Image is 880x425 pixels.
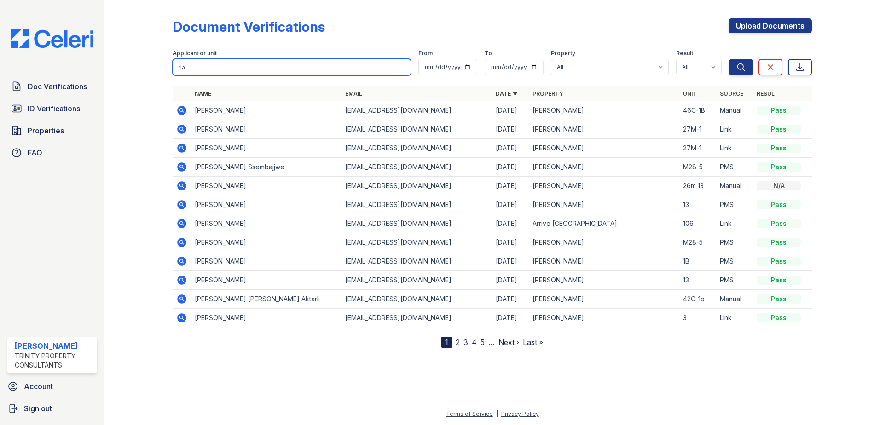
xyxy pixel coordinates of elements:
[28,103,80,114] span: ID Verifications
[342,252,492,271] td: [EMAIL_ADDRESS][DOMAIN_NAME]
[529,158,679,177] td: [PERSON_NAME]
[191,290,342,309] td: [PERSON_NAME] [PERSON_NAME] Aktarli
[716,271,753,290] td: PMS
[716,158,753,177] td: PMS
[492,271,529,290] td: [DATE]
[529,101,679,120] td: [PERSON_NAME]
[529,139,679,158] td: [PERSON_NAME]
[529,290,679,309] td: [PERSON_NAME]
[679,177,716,195] td: 26m 13
[683,90,697,97] a: Unit
[191,158,342,177] td: [PERSON_NAME] Ssembajjwe
[342,101,492,120] td: [EMAIL_ADDRESS][DOMAIN_NAME]
[191,233,342,252] td: [PERSON_NAME]
[757,313,801,322] div: Pass
[7,144,97,162] a: FAQ
[15,351,93,370] div: Trinity Property Consultants
[191,309,342,327] td: [PERSON_NAME]
[492,252,529,271] td: [DATE]
[679,309,716,327] td: 3
[191,271,342,290] td: [PERSON_NAME]
[441,337,452,348] div: 1
[191,101,342,120] td: [PERSON_NAME]
[342,177,492,195] td: [EMAIL_ADDRESS][DOMAIN_NAME]
[679,252,716,271] td: 1B
[529,233,679,252] td: [PERSON_NAME]
[418,50,433,57] label: From
[757,219,801,228] div: Pass
[342,309,492,327] td: [EMAIL_ADDRESS][DOMAIN_NAME]
[24,403,52,414] span: Sign out
[716,290,753,309] td: Manual
[342,139,492,158] td: [EMAIL_ADDRESS][DOMAIN_NAME]
[7,77,97,96] a: Doc Verifications
[501,410,539,417] a: Privacy Policy
[488,337,495,348] span: …
[191,252,342,271] td: [PERSON_NAME]
[679,290,716,309] td: 42C-1b
[492,309,529,327] td: [DATE]
[529,120,679,139] td: [PERSON_NAME]
[173,59,411,75] input: Search by name, email, or unit number
[757,294,801,304] div: Pass
[498,338,519,347] a: Next ›
[342,158,492,177] td: [EMAIL_ADDRESS][DOMAIN_NAME]
[716,101,753,120] td: Manual
[716,309,753,327] td: Link
[485,50,492,57] label: To
[492,177,529,195] td: [DATE]
[529,309,679,327] td: [PERSON_NAME]
[342,214,492,233] td: [EMAIL_ADDRESS][DOMAIN_NAME]
[7,99,97,118] a: ID Verifications
[529,271,679,290] td: [PERSON_NAME]
[4,399,101,418] a: Sign out
[492,101,529,120] td: [DATE]
[472,338,477,347] a: 4
[533,90,563,97] a: Property
[529,214,679,233] td: Arrive [GEOGRAPHIC_DATA]
[28,125,64,136] span: Properties
[481,338,485,347] a: 5
[4,377,101,396] a: Account
[716,120,753,139] td: Link
[492,290,529,309] td: [DATE]
[496,90,518,97] a: Date ▼
[529,252,679,271] td: [PERSON_NAME]
[679,214,716,233] td: 106
[492,158,529,177] td: [DATE]
[492,195,529,214] td: [DATE]
[757,257,801,266] div: Pass
[757,276,801,285] div: Pass
[679,158,716,177] td: M28-5
[757,238,801,247] div: Pass
[757,106,801,115] div: Pass
[342,120,492,139] td: [EMAIL_ADDRESS][DOMAIN_NAME]
[716,252,753,271] td: PMS
[716,177,753,195] td: Manual
[716,195,753,214] td: PMS
[551,50,575,57] label: Property
[191,139,342,158] td: [PERSON_NAME]
[757,144,801,153] div: Pass
[729,18,812,33] a: Upload Documents
[342,195,492,214] td: [EMAIL_ADDRESS][DOMAIN_NAME]
[195,90,211,97] a: Name
[496,410,498,417] div: |
[492,139,529,158] td: [DATE]
[757,125,801,134] div: Pass
[342,290,492,309] td: [EMAIL_ADDRESS][DOMAIN_NAME]
[7,121,97,140] a: Properties
[679,101,716,120] td: 46C-1B
[523,338,543,347] a: Last »
[191,195,342,214] td: [PERSON_NAME]
[492,214,529,233] td: [DATE]
[720,90,743,97] a: Source
[4,29,101,48] img: CE_Logo_Blue-a8612792a0a2168367f1c8372b55b34899dd931a85d93a1a3d3e32e68fde9ad4.png
[345,90,362,97] a: Email
[716,233,753,252] td: PMS
[529,195,679,214] td: [PERSON_NAME]
[463,338,468,347] a: 3
[342,233,492,252] td: [EMAIL_ADDRESS][DOMAIN_NAME]
[716,139,753,158] td: Link
[24,381,53,392] span: Account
